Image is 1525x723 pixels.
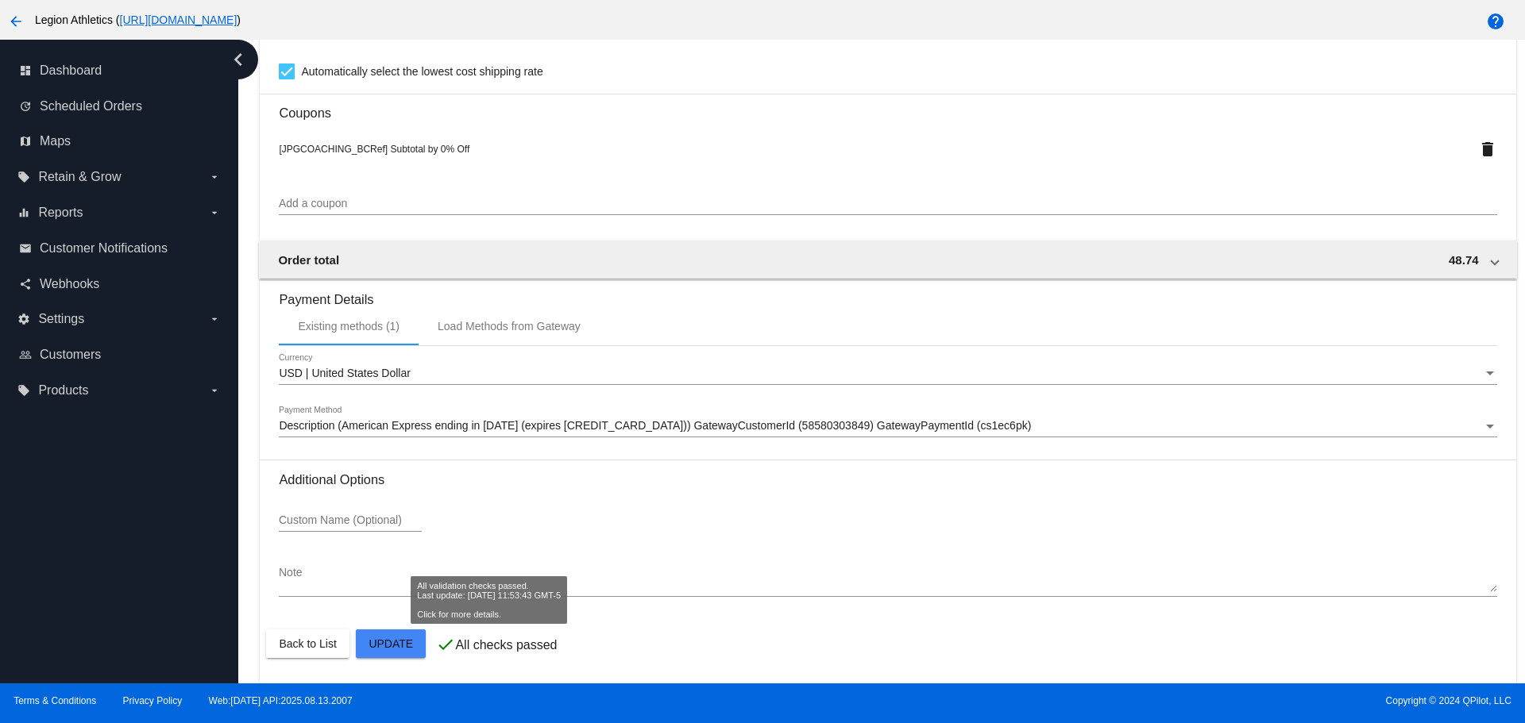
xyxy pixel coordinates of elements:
h3: Additional Options [279,472,1496,487]
div: Load Methods from Gateway [438,320,581,333]
i: arrow_drop_down [208,171,221,183]
span: Customer Notifications [40,241,168,256]
a: share Webhooks [19,271,221,297]
p: All checks passed [455,638,557,652]
span: Products [38,383,88,398]
button: Update [356,629,426,658]
a: Terms & Conditions [14,695,96,706]
mat-select: Currency [279,367,1496,380]
a: Web:[DATE] API:2025.08.13.2007 [209,695,353,706]
span: Customers [40,348,101,362]
span: Settings [38,312,84,326]
mat-icon: check [436,635,455,654]
mat-icon: help [1486,12,1505,31]
span: Update [369,637,413,650]
h3: Coupons [279,94,1496,121]
i: arrow_drop_down [208,313,221,325]
i: settings [17,313,30,325]
a: map Maps [19,129,221,154]
a: update Scheduled Orders [19,94,221,119]
i: local_offer [17,171,30,183]
i: arrow_drop_down [208,384,221,397]
i: arrow_drop_down [208,206,221,219]
span: Maps [40,134,71,148]
i: dashboard [19,64,32,77]
a: dashboard Dashboard [19,58,221,83]
input: Custom Name (Optional) [279,514,422,527]
h3: Payment Details [279,280,1496,307]
mat-select: Payment Method [279,420,1496,433]
i: share [19,278,32,290]
span: Webhooks [40,277,99,291]
button: Back to List [266,629,349,658]
mat-icon: arrow_back [6,12,25,31]
span: Back to List [279,637,336,650]
a: people_outline Customers [19,342,221,367]
span: Automatically select the lowest cost shipping rate [301,62,542,81]
span: Reports [38,206,83,220]
span: Legion Athletics ( ) [35,13,241,26]
a: email Customer Notifications [19,236,221,261]
span: Dashboard [40,63,102,78]
div: Existing methods (1) [298,320,400,333]
span: Copyright © 2024 QPilot, LLC [776,695,1511,706]
i: map [19,135,32,148]
i: chevron_left [226,47,251,72]
span: Order total [278,253,339,267]
a: Privacy Policy [123,695,183,706]
i: equalizer [17,206,30,219]
mat-icon: delete [1478,140,1497,159]
mat-expansion-panel-header: Order total 48.74 [259,240,1516,279]
span: Retain & Grow [38,170,121,184]
i: update [19,100,32,113]
span: USD | United States Dollar [279,367,410,379]
span: Description (American Express ending in [DATE] (expires [CREDIT_CARD_DATA])) GatewayCustomerId (5... [279,419,1031,432]
span: Scheduled Orders [40,99,142,113]
i: email [19,242,32,255]
input: Add a coupon [279,198,1496,210]
span: 48.74 [1449,253,1479,267]
i: local_offer [17,384,30,397]
a: [URL][DOMAIN_NAME] [120,13,237,26]
span: [JPGCOACHING_BCRef] Subtotal by 0% Off [279,144,469,155]
i: people_outline [19,348,32,361]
